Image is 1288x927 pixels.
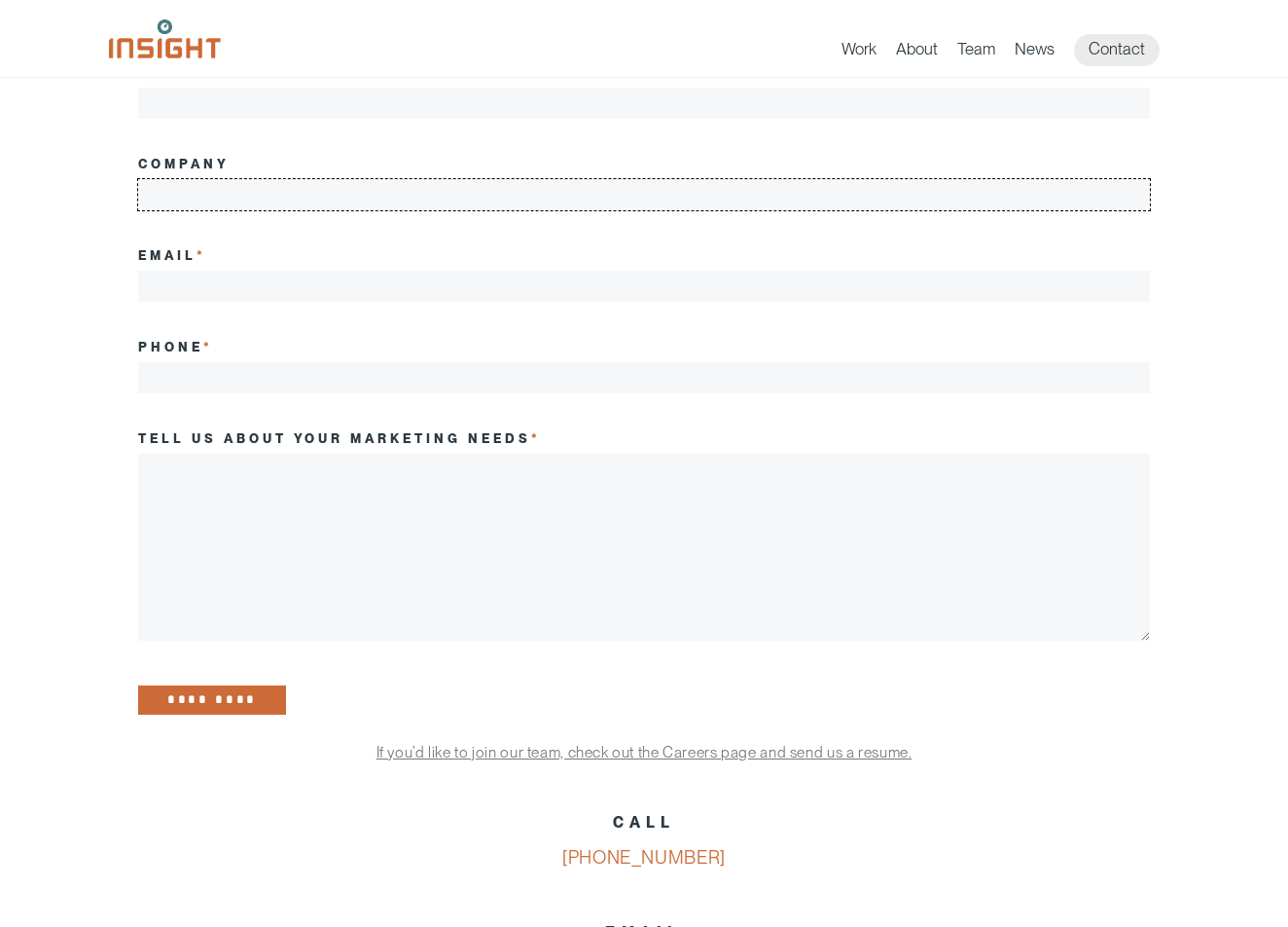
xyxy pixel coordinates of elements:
[1015,39,1055,66] a: News
[376,743,912,761] a: If you’d like to join our team, check out the Careers page and send us a resume.
[896,39,938,66] a: About
[562,846,726,869] a: [PHONE_NUMBER]
[1074,34,1160,66] a: Contact
[841,34,1179,66] nav: primary navigation menu
[957,39,995,66] a: Team
[109,19,221,58] img: Insight Marketing Design
[841,39,877,66] a: Work
[138,339,213,354] label: Phone
[138,156,230,171] label: Company
[138,430,541,446] label: Tell us about your marketing needs
[613,813,676,832] strong: CALL
[138,247,206,263] label: Email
